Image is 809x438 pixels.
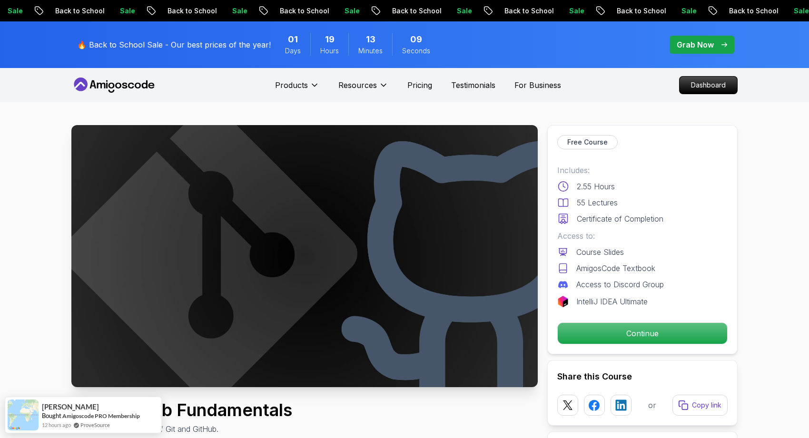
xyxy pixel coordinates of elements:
p: Back to School [270,6,335,16]
span: 12 hours ago [42,421,71,429]
p: Sale [560,6,590,16]
p: Resources [338,79,377,91]
p: Sale [223,6,253,16]
span: Hours [320,46,339,56]
p: Course Slides [576,246,624,258]
img: provesource social proof notification image [8,399,39,430]
p: Sale [672,6,702,16]
span: Minutes [358,46,383,56]
span: 19 Hours [325,33,335,46]
h1: Git & GitHub Fundamentals [71,400,292,419]
p: Sale [335,6,365,16]
span: 1 Days [288,33,298,46]
p: Access to Discord Group [576,279,664,290]
a: ProveSource [80,421,110,429]
button: Continue [557,322,728,344]
p: Copy link [692,400,721,410]
p: Back to School [158,6,223,16]
p: Sale [110,6,141,16]
span: Days [285,46,301,56]
p: 55 Lectures [577,197,618,208]
p: Continue [558,323,727,344]
p: Back to School [720,6,784,16]
p: Back to School [46,6,110,16]
button: Resources [338,79,388,98]
h2: Share this Course [557,370,728,383]
p: Learn the fundamentals of Git and GitHub. [71,423,292,435]
p: Access to: [557,230,728,242]
a: Amigoscode PRO Membership [62,412,140,419]
span: [PERSON_NAME] [42,403,99,411]
p: 2.55 Hours [577,181,615,192]
a: Testimonials [451,79,495,91]
a: Pricing [407,79,432,91]
p: Back to School [607,6,672,16]
p: 🔥 Back to School Sale - Our best prices of the year! [77,39,271,50]
p: Back to School [495,6,560,16]
button: Copy link [672,395,728,416]
a: For Business [514,79,561,91]
p: Grab Now [677,39,714,50]
p: Dashboard [680,77,737,94]
a: Dashboard [679,76,738,94]
p: Certificate of Completion [577,213,663,224]
p: Back to School [383,6,447,16]
p: Sale [447,6,478,16]
p: Products [275,79,308,91]
span: Seconds [402,46,430,56]
img: jetbrains logo [557,296,569,307]
button: Products [275,79,319,98]
span: 9 Seconds [410,33,422,46]
p: Includes: [557,165,728,176]
p: or [648,399,656,411]
p: IntelliJ IDEA Ultimate [576,296,648,307]
span: Bought [42,412,61,419]
p: AmigosCode Textbook [576,263,655,274]
span: 13 Minutes [366,33,375,46]
p: Free Course [567,137,608,147]
img: git-github-fundamentals_thumbnail [71,125,538,387]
